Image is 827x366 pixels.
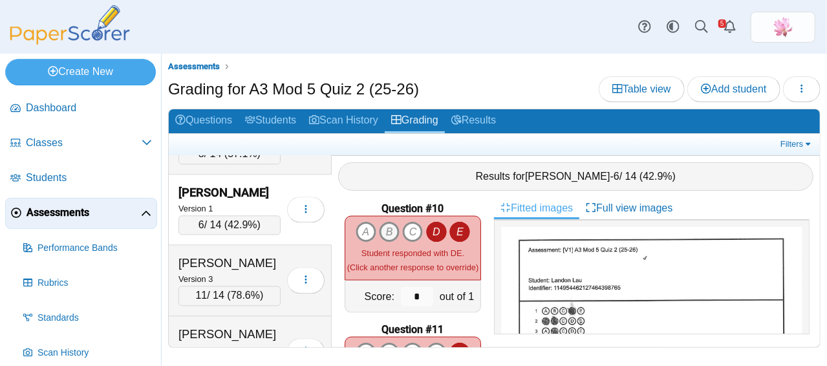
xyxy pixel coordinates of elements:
i: D [426,222,447,242]
i: C [402,343,423,363]
a: Alerts [716,13,744,41]
a: Classes [5,128,157,159]
span: Student responded with DE. [361,248,464,258]
a: Create New [5,59,156,85]
span: 42.9% [643,171,672,182]
span: Assessments [27,206,141,220]
a: Assessments [165,59,223,75]
span: Classes [26,136,142,150]
a: Performance Bands [18,233,157,264]
small: Version 4 [178,345,213,355]
a: PaperScorer [5,36,134,47]
b: Question #10 [381,202,444,216]
b: Question #11 [381,323,444,337]
div: [PERSON_NAME] [178,184,281,201]
span: Table view [612,83,671,94]
i: B [379,222,400,242]
small: (Click another response to override) [347,248,478,272]
div: / 14 ( ) [178,215,281,235]
a: Results [445,109,502,133]
i: B [379,343,400,363]
a: Grading [385,109,445,133]
span: 42.9% [228,219,257,230]
i: E [449,222,470,242]
div: Results for - / 14 ( ) [338,162,813,191]
div: [PERSON_NAME] [178,255,281,272]
h1: Grading for A3 Mod 5 Quiz 2 (25-26) [168,78,419,100]
div: Score: [345,281,398,312]
img: PaperScorer [5,5,134,45]
span: Standards [38,312,152,325]
a: Assessments [5,198,157,229]
a: Full view images [579,197,679,219]
a: Fitted images [494,197,579,219]
a: Scan History [303,109,385,133]
i: E [449,343,470,363]
a: ps.MuGhfZT6iQwmPTCC [751,12,815,43]
span: Xinmei Li [773,17,793,38]
span: 11 [195,290,207,301]
span: Add student [701,83,766,94]
a: Rubrics [18,268,157,299]
a: Add student [687,76,780,102]
small: Version 1 [178,204,213,213]
span: 6 [199,219,204,230]
i: D [426,343,447,363]
span: 78.6% [231,290,260,301]
a: Dashboard [5,93,157,124]
span: [PERSON_NAME] [525,171,610,182]
span: 6 [614,171,619,182]
div: [PERSON_NAME] [178,326,281,343]
small: Version 3 [178,274,213,284]
i: C [402,222,423,242]
a: Students [239,109,303,133]
i: A [356,343,376,363]
span: Rubrics [38,277,152,290]
a: Students [5,163,157,194]
a: Filters [777,138,817,151]
img: ps.MuGhfZT6iQwmPTCC [773,17,793,38]
span: Scan History [38,347,152,360]
i: A [356,222,376,242]
span: Dashboard [26,101,152,115]
div: out of 1 [436,281,480,312]
div: / 14 ( ) [178,286,281,305]
span: Assessments [168,61,220,71]
span: Performance Bands [38,242,152,255]
a: Table view [599,76,685,102]
a: Questions [169,109,239,133]
span: Students [26,171,152,185]
a: Standards [18,303,157,334]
